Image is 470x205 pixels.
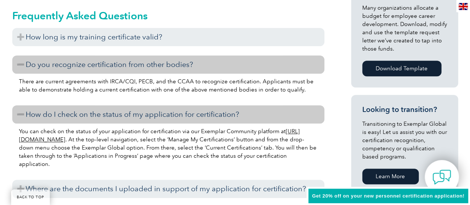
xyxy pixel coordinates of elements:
h3: Looking to transition? [362,105,447,114]
p: There are current agreements with IRCA/CQI, PECB, and the CCAA to recognize certification. Applic... [19,77,318,94]
h3: Do you recognize certification from other bodies? [12,55,324,74]
a: Learn More [362,169,419,184]
a: Download Template [362,61,441,76]
img: contact-chat.png [432,168,451,186]
img: en [458,3,468,10]
a: BACK TO TOP [11,189,50,205]
h2: Frequently Asked Questions [12,10,324,22]
p: You can check on the status of your application for certification via our Exemplar Community plat... [19,127,318,168]
h3: How long is my training certificate valid? [12,28,324,46]
span: Get 20% off on your new personnel certification application! [312,193,464,199]
h3: Where are the documents I uploaded in support of my application for certification? [12,180,324,198]
h3: How do I check on the status of my application for certification? [12,105,324,124]
p: Many organizations allocate a budget for employee career development. Download, modify and use th... [362,4,447,53]
p: Transitioning to Exemplar Global is easy! Let us assist you with our certification recognition, c... [362,120,447,161]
